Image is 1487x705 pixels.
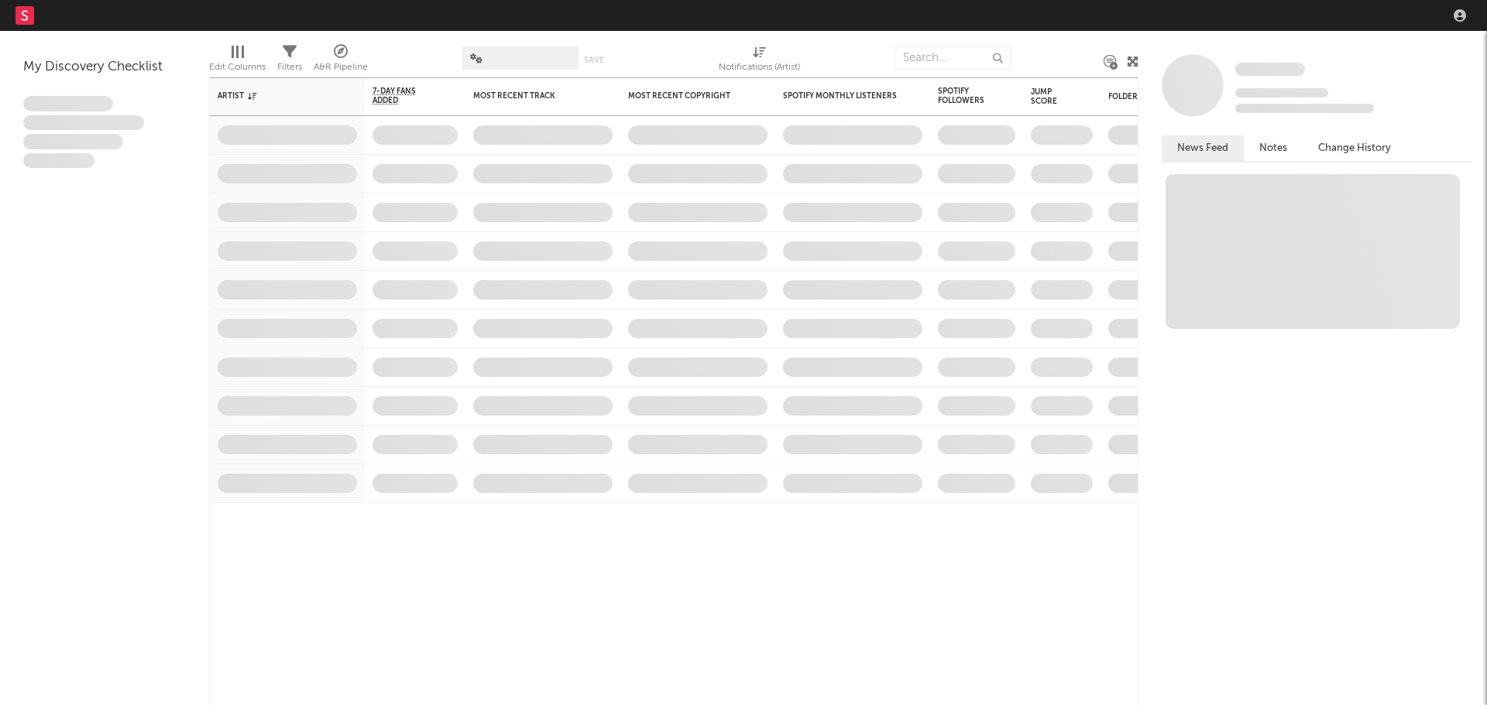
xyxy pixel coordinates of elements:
[719,58,800,77] div: Notifications (Artist)
[1108,92,1224,101] div: Folders
[1235,88,1328,98] span: Tracking Since: [DATE]
[23,134,123,149] span: Praesent ac interdum
[277,58,302,77] div: Filters
[277,39,302,84] div: Filters
[895,46,1011,70] input: Search...
[1235,63,1305,76] span: Some Artist
[938,87,992,105] div: Spotify Followers
[584,56,604,64] button: Save
[1235,62,1305,77] a: Some Artist
[1162,135,1244,161] button: News Feed
[1303,135,1406,161] button: Change History
[23,153,94,169] span: Aliquam viverra
[314,58,368,77] div: A&R Pipeline
[1235,104,1374,113] span: 0 fans last week
[783,91,899,101] div: Spotify Monthly Listeners
[373,87,434,105] span: 7-Day Fans Added
[23,115,144,131] span: Integer aliquet in purus et
[209,58,266,77] div: Edit Columns
[23,96,113,111] span: Lorem ipsum dolor
[314,39,368,84] div: A&R Pipeline
[218,91,334,101] div: Artist
[719,39,800,84] div: Notifications (Artist)
[1031,87,1070,106] div: Jump Score
[1244,135,1303,161] button: Notes
[23,58,186,77] div: My Discovery Checklist
[628,91,744,101] div: Most Recent Copyright
[209,39,266,84] div: Edit Columns
[473,91,589,101] div: Most Recent Track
